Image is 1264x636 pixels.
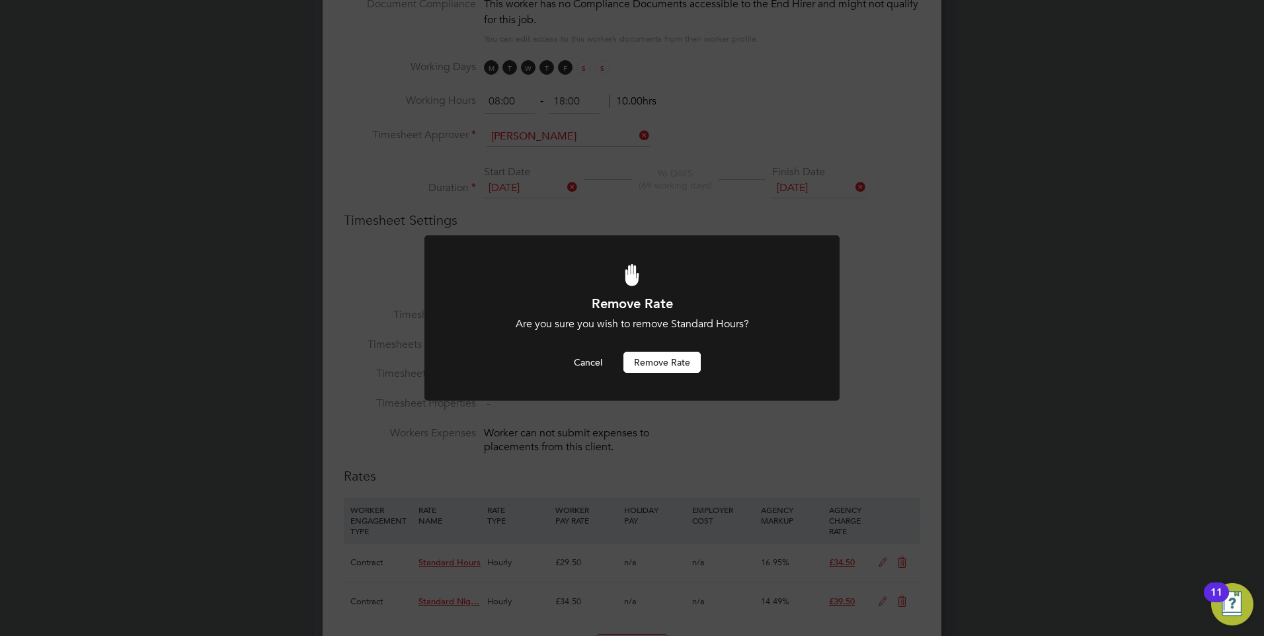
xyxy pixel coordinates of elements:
[460,317,804,331] div: Are you sure you wish to remove Standard Hours?
[623,352,701,373] button: Remove rate
[563,352,613,373] button: Cancel
[460,295,804,312] h1: Remove Rate
[1211,583,1253,625] button: Open Resource Center, 11 new notifications
[1210,592,1222,610] div: 11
